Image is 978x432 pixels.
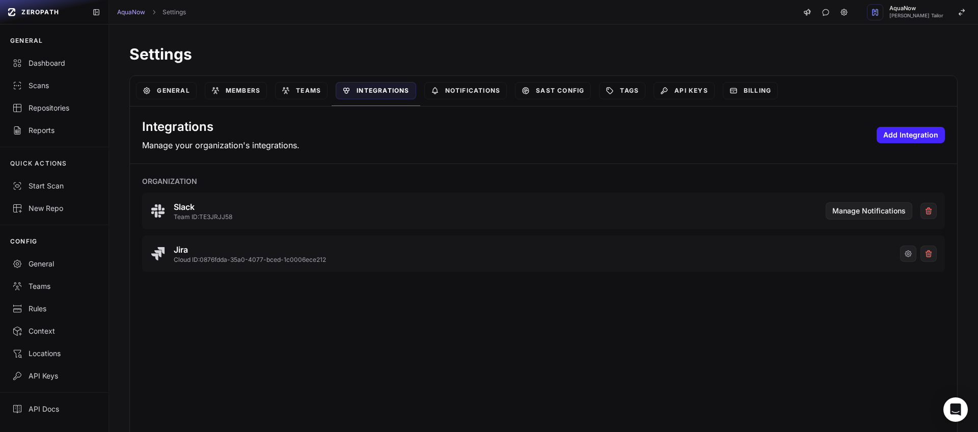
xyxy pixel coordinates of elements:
a: API Keys [654,82,715,99]
p: Cloud ID: 0876fdda-35a0-4077-bced-1c0006ece212 [174,256,326,264]
div: Context [12,326,96,336]
span: [PERSON_NAME] Tailor [889,13,943,18]
div: Teams [12,281,96,291]
h3: Organization [142,176,945,186]
div: Rules [12,304,96,314]
span: Manage Notifications [832,206,906,216]
div: Start Scan [12,181,96,191]
span: AquaNow [889,6,943,11]
nav: breadcrumb [117,8,186,16]
span: ZEROPATH [21,8,59,16]
a: Notifications [424,82,507,99]
h2: Integrations [142,119,300,135]
p: QUICK ACTIONS [10,159,67,168]
a: Integrations [336,82,416,99]
div: Scans [12,80,96,91]
p: CONFIG [10,237,37,246]
div: New Repo [12,203,96,213]
a: Members [205,82,267,99]
button: Manage Notifications [826,202,912,220]
h1: Settings [129,45,958,63]
button: Add Integration [877,127,945,143]
div: Repositories [12,103,96,113]
a: Tags [599,82,645,99]
p: Team ID: TE3JRJJ58 [174,213,232,221]
div: Dashboard [12,58,96,68]
h3: Jira [174,244,326,256]
a: ZEROPATH [4,4,84,20]
a: AquaNow [117,8,145,16]
h3: Slack [174,201,232,213]
div: Reports [12,125,96,136]
div: Open Intercom Messenger [943,397,968,422]
a: Teams [275,82,328,99]
a: General [136,82,196,99]
a: Billing [723,82,778,99]
div: API Docs [12,404,96,414]
div: General [12,259,96,269]
p: Manage your organization's integrations. [142,139,300,151]
div: Locations [12,348,96,359]
p: GENERAL [10,37,43,45]
a: Settings [162,8,186,16]
div: API Keys [12,371,96,381]
svg: chevron right, [150,9,157,16]
a: SAST Config [515,82,591,99]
